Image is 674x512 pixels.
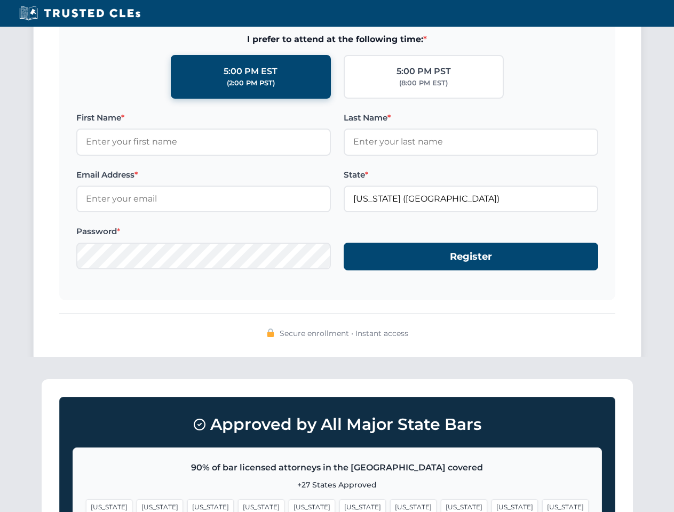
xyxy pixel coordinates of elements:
[76,111,331,124] label: First Name
[76,33,598,46] span: I prefer to attend at the following time:
[76,186,331,212] input: Enter your email
[224,65,277,78] div: 5:00 PM EST
[227,78,275,89] div: (2:00 PM PST)
[344,111,598,124] label: Last Name
[344,169,598,181] label: State
[344,129,598,155] input: Enter your last name
[86,461,589,475] p: 90% of bar licensed attorneys in the [GEOGRAPHIC_DATA] covered
[76,129,331,155] input: Enter your first name
[399,78,448,89] div: (8:00 PM EST)
[76,169,331,181] label: Email Address
[86,479,589,491] p: +27 States Approved
[76,225,331,238] label: Password
[344,186,598,212] input: California (CA)
[73,410,602,439] h3: Approved by All Major State Bars
[16,5,144,21] img: Trusted CLEs
[280,327,408,339] span: Secure enrollment • Instant access
[397,65,451,78] div: 5:00 PM PST
[266,329,275,337] img: 🔒
[344,243,598,271] button: Register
